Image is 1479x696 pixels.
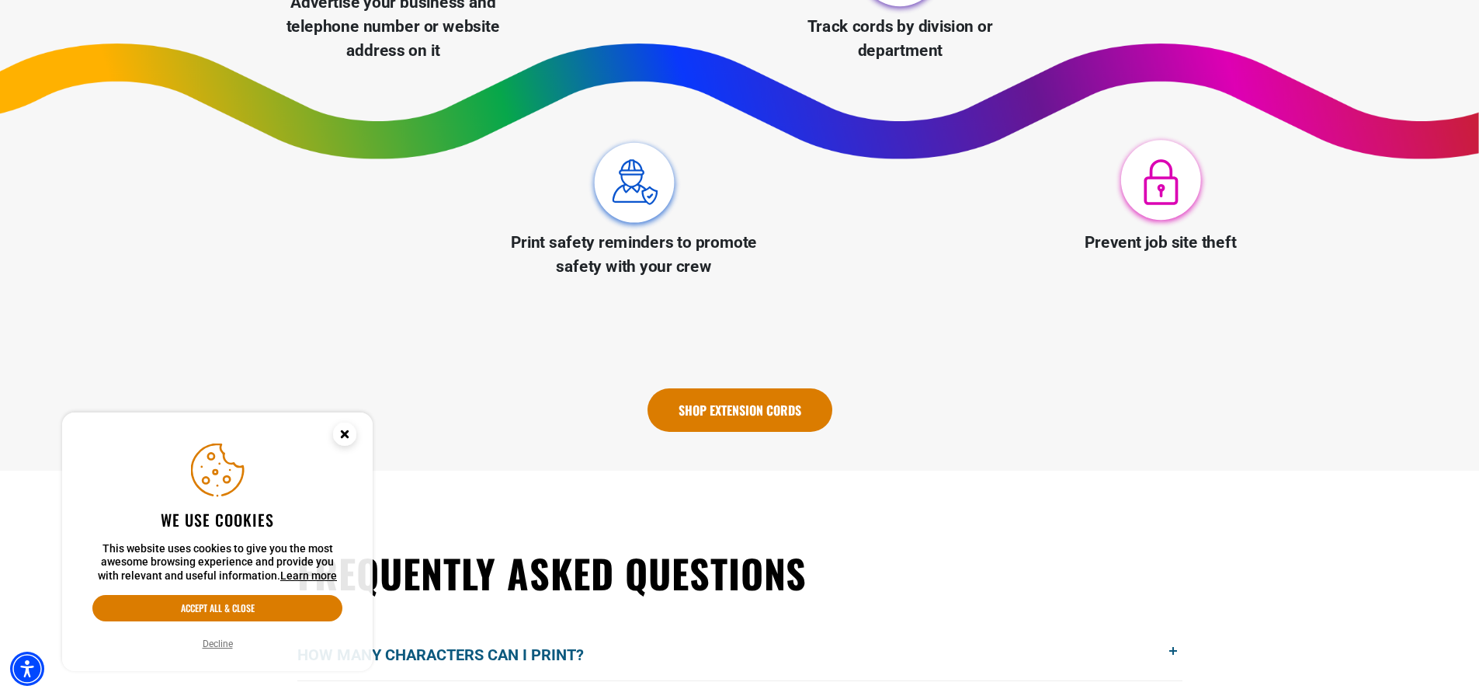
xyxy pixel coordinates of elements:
[62,412,373,672] aside: Cookie Consent
[198,636,238,652] button: Decline
[92,595,342,621] button: Accept all & close
[280,569,337,582] a: This website uses cookies to give you the most awesome browsing experience and provide you with r...
[1113,135,1209,231] img: Prevent
[297,548,1182,598] h2: Frequently Asked Questions
[586,135,682,231] img: Print
[10,652,44,686] div: Accessibility Menu
[1034,231,1286,255] p: Prevent job site theft
[297,629,1182,681] button: How many characters can I print?
[508,231,760,279] p: Print safety reminders to promote safety with your crew
[297,643,607,666] span: How many characters can I print?
[647,388,832,432] a: Shop Extension Cords
[317,412,373,461] button: Close this option
[774,15,1026,63] p: Track cords by division or department
[92,542,342,583] p: This website uses cookies to give you the most awesome browsing experience and provide you with r...
[92,510,342,530] h2: We use cookies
